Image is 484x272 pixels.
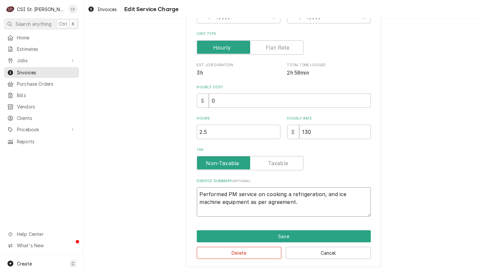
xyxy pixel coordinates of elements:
[197,85,371,108] div: Hourly Cost
[197,147,371,170] div: Tax
[287,69,371,77] span: Total Time Logged
[197,31,371,54] div: Unit Type
[287,63,371,77] div: Total Time Logged
[197,230,371,242] div: Button Group Row
[287,70,309,76] span: 2h 58min
[4,32,79,43] a: Home
[197,147,371,152] label: Tax
[6,5,15,14] div: C
[197,116,280,139] div: [object Object]
[4,90,79,101] a: Bills
[17,261,32,266] span: Create
[17,138,76,145] span: Reports
[4,124,79,135] a: Go to Pricebook
[17,103,76,110] span: Vendors
[17,231,75,237] span: Help Center
[4,79,79,89] a: Purchase Orders
[287,63,371,68] span: Total Time Logged
[17,80,76,87] span: Purchase Orders
[197,63,280,68] span: Est. Job Duration
[17,115,76,122] span: Clients
[287,125,299,139] div: $
[68,5,77,14] div: LV
[197,93,209,108] div: $
[287,116,371,139] div: [object Object]
[4,229,79,239] a: Go to Help Center
[197,63,280,77] div: Est. Job Duration
[197,179,371,217] div: Service Summary
[17,69,76,76] span: Invoices
[4,55,79,66] a: Go to Jobs
[197,31,371,36] label: Unit Type
[197,85,371,90] label: Hourly Cost
[17,242,75,249] span: What's New
[17,46,76,52] span: Estimates
[197,247,282,259] button: Delete
[197,179,371,184] label: Service Summary
[122,5,179,14] span: Edit Service Charge
[59,21,67,27] span: Ctrl
[4,240,79,251] a: Go to What's New
[4,44,79,54] a: Estimates
[197,230,371,242] button: Save
[68,5,77,14] div: Lisa Vestal's Avatar
[17,6,65,13] div: CSI St. [PERSON_NAME]
[197,69,280,77] span: Est. Job Duration
[72,260,75,267] span: C
[4,136,79,147] a: Reports
[17,92,76,99] span: Bills
[197,70,203,76] span: 3h
[197,116,280,121] label: Hours
[4,113,79,123] a: Clients
[17,34,76,41] span: Home
[98,6,117,13] span: Invoices
[17,57,66,64] span: Jobs
[4,18,79,30] button: Search anythingCtrlK
[4,101,79,112] a: Vendors
[17,126,66,133] span: Pricebook
[85,4,119,15] a: Invoices
[287,116,371,121] label: Hourly Rate
[286,247,371,259] button: Cancel
[6,5,15,14] div: CSI St. Louis's Avatar
[197,187,371,217] textarea: Performed PM service on cooking refrigeration, and ice machine equipment as per agreement.
[16,21,51,27] span: Search anything
[197,242,371,259] div: Button Group Row
[232,179,250,183] span: ( optional )
[197,230,371,259] div: Button Group
[72,21,75,27] span: K
[4,67,79,78] a: Invoices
